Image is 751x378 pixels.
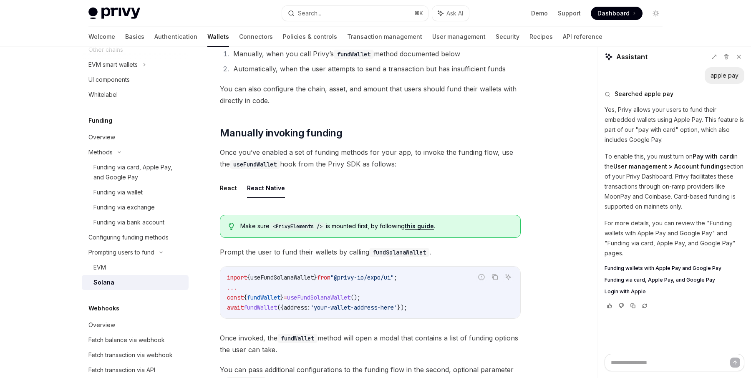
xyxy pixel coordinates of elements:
[558,9,581,18] a: Support
[220,83,521,106] span: You can also configure the chain, asset, and amount that users should fund their wallets with dir...
[503,272,514,282] button: Ask AI
[230,160,280,169] code: useFundWallet
[220,126,342,140] span: Manually invoking funding
[284,304,310,311] span: address:
[496,27,519,47] a: Security
[369,248,429,257] code: fundSolanaWallet
[414,10,423,17] span: ⌘ K
[310,304,397,311] span: 'your-wallet-address-here'
[93,162,184,182] div: Funding via card, Apple Pay, and Google Pay
[432,6,469,21] button: Ask AI
[244,294,247,301] span: {
[82,72,189,87] a: UI components
[88,75,130,85] div: UI components
[154,27,197,47] a: Authentication
[82,200,189,215] a: Funding via exchange
[605,265,721,272] span: Funding wallets with Apple Pay and Google Pay
[730,358,740,368] button: Send message
[93,277,114,287] div: Solana
[350,294,360,301] span: ();
[432,27,486,47] a: User management
[270,222,326,231] code: <PrivyElements />
[277,334,318,343] code: fundWallet
[82,260,189,275] a: EVM
[693,153,733,160] strong: Pay with card
[605,218,744,258] p: For more details, you can review the "Funding wallets with Apple Pay and Google Pay" and "Funding...
[605,277,744,283] a: Funding via card, Apple Pay, and Google Pay
[220,332,521,355] span: Once invoked, the method will open a modal that contains a list of funding options the user can t...
[82,130,189,145] a: Overview
[330,274,394,281] span: "@privy-io/expo/ui"
[282,6,428,21] button: Search...⌘K
[88,27,115,47] a: Welcome
[605,105,744,145] p: Yes, Privy allows your users to fund their embedded wallets using Apple Pay. This feature is part...
[82,185,189,200] a: Funding via wallet
[82,87,189,102] a: Whitelabel
[347,27,422,47] a: Transaction management
[250,274,314,281] span: useFundSolanaWallet
[220,178,237,198] button: React
[231,63,521,75] li: Automatically, when the user attempts to send a transaction but has insufficient funds
[88,116,112,126] h5: Funding
[93,187,143,197] div: Funding via wallet
[244,304,277,311] span: fundWallet
[88,335,165,345] div: Fetch balance via webhook
[227,274,247,281] span: import
[82,348,189,363] a: Fetch transaction via webhook
[287,294,350,301] span: useFundSolanaWallet
[93,262,106,272] div: EVM
[207,27,229,47] a: Wallets
[277,304,284,311] span: ({
[591,7,643,20] a: Dashboard
[247,294,280,301] span: fundWallet
[82,363,189,378] a: Fetch transaction via API
[88,350,173,360] div: Fetch transaction via webhook
[88,147,113,157] div: Methods
[446,9,463,18] span: Ask AI
[240,222,512,231] span: Make sure is mounted first, by following .
[227,284,237,291] span: ...
[605,288,744,295] a: Login with Apple
[711,71,738,80] div: apple pay
[531,9,548,18] a: Demo
[314,274,317,281] span: }
[615,90,673,98] span: Searched apple pay
[649,7,663,20] button: Toggle dark mode
[563,27,602,47] a: API reference
[405,222,434,230] a: this guide
[239,27,273,47] a: Connectors
[220,146,521,170] span: Once you’ve enabled a set of funding methods for your app, to invoke the funding flow, use the ho...
[284,294,287,301] span: =
[229,223,234,230] svg: Tip
[283,27,337,47] a: Policies & controls
[88,232,169,242] div: Configuring funding methods
[231,48,521,60] li: Manually, when you call Privy’s method documented below
[88,303,119,313] h5: Webhooks
[82,215,189,230] a: Funding via bank account
[397,304,407,311] span: });
[88,132,115,142] div: Overview
[82,333,189,348] a: Fetch balance via webhook
[88,365,155,375] div: Fetch transaction via API
[298,8,321,18] div: Search...
[88,8,140,19] img: light logo
[247,274,250,281] span: {
[529,27,553,47] a: Recipes
[93,202,155,212] div: Funding via exchange
[82,318,189,333] a: Overview
[317,274,330,281] span: from
[82,230,189,245] a: Configuring funding methods
[597,9,630,18] span: Dashboard
[605,151,744,212] p: To enable this, you must turn on in the section of your Privy Dashboard. Privy facilitates these ...
[93,217,164,227] div: Funding via bank account
[82,275,189,290] a: Solana
[605,265,744,272] a: Funding wallets with Apple Pay and Google Pay
[88,90,118,100] div: Whitelabel
[616,52,648,62] span: Assistant
[220,246,521,258] span: Prompt the user to fund their wallets by calling .
[476,272,487,282] button: Report incorrect code
[605,288,646,295] span: Login with Apple
[227,304,244,311] span: await
[88,320,115,330] div: Overview
[88,60,138,70] div: EVM smart wallets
